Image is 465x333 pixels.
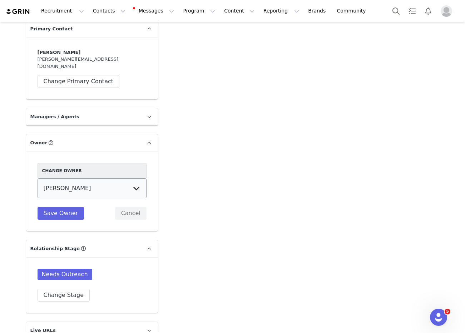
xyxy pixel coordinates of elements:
button: Reporting [259,3,303,19]
button: Content [220,3,259,19]
iframe: Intercom live chat [430,309,447,326]
button: Profile [436,5,459,17]
button: Messages [130,3,178,19]
strong: [PERSON_NAME] [38,50,81,55]
body: Rich Text Area. Press ALT-0 for help. [6,6,248,14]
button: Notifications [420,3,436,19]
span: Needs Outreach [38,269,92,280]
span: Primary Contact [30,25,73,33]
a: Brands [304,3,332,19]
img: grin logo [6,8,31,15]
button: Save Owner [38,207,84,220]
span: 5 [445,309,450,314]
div: [PERSON_NAME][EMAIL_ADDRESS][DOMAIN_NAME] [38,49,147,88]
span: Owner [30,139,48,146]
button: Cancel [115,207,147,220]
button: Recruitment [37,3,88,19]
span: Relationship Stage [30,245,80,252]
img: placeholder-profile.jpg [441,5,452,17]
button: Contacts [89,3,130,19]
a: Community [333,3,374,19]
a: Tasks [404,3,420,19]
button: Program [179,3,219,19]
button: Search [388,3,404,19]
button: Change Stage [38,289,90,302]
button: Change Primary Contact [38,75,120,88]
span: Managers / Agents [30,113,79,120]
div: Change Owner [38,163,147,178]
